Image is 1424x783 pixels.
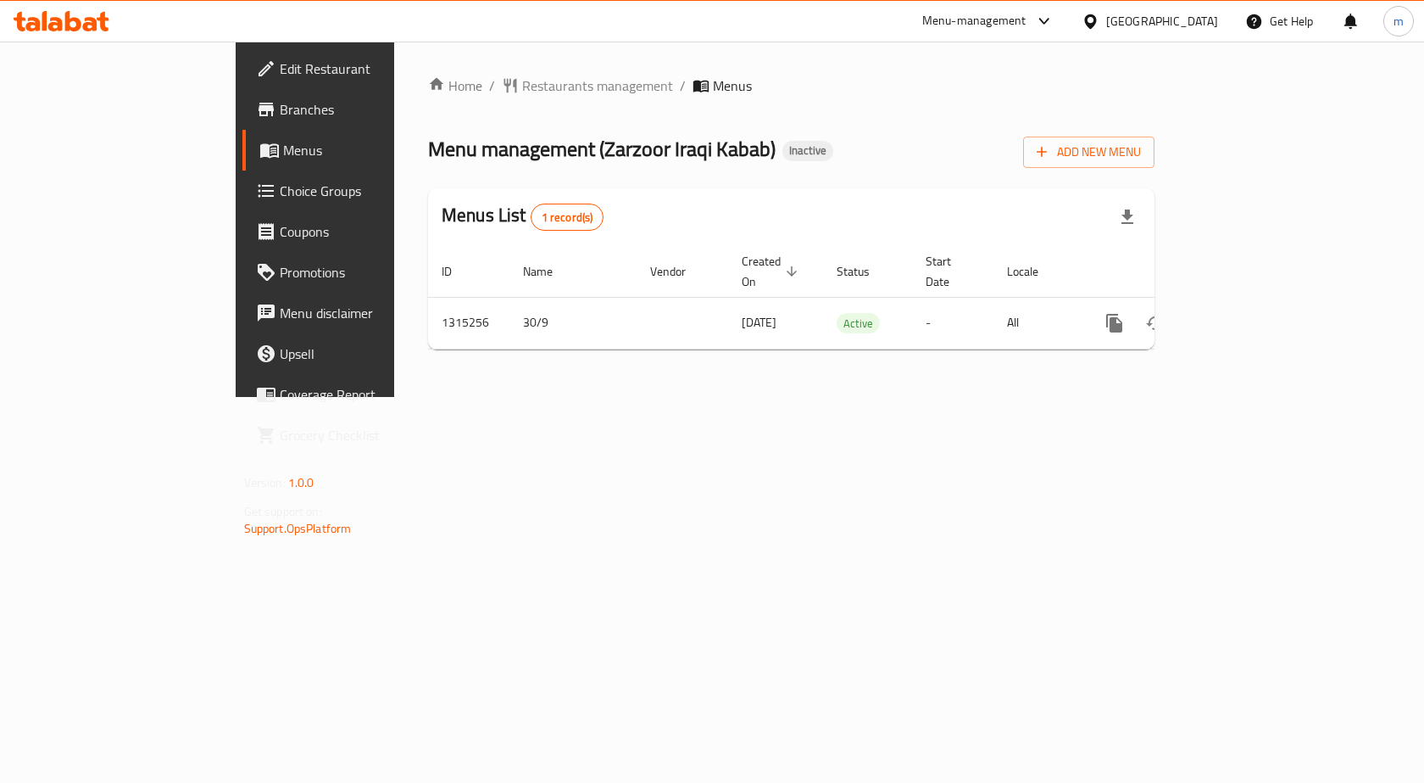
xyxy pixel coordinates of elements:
a: Support.OpsPlatform [244,517,352,540]
span: Grocery Checklist [280,425,460,445]
a: Coverage Report [242,374,474,415]
span: 1.0.0 [288,472,314,494]
span: Get support on: [244,501,322,523]
div: Inactive [782,141,833,161]
div: Total records count [531,204,604,231]
a: Restaurants management [502,76,673,96]
div: [GEOGRAPHIC_DATA] [1106,12,1218,31]
span: Restaurants management [522,76,673,96]
span: Menus [283,140,460,160]
div: Export file [1107,197,1148,238]
span: m [1393,12,1404,31]
span: Menu management ( Zarzoor Iraqi Kabab ) [428,130,776,168]
span: Vendor [650,261,708,282]
button: Change Status [1135,303,1176,344]
a: Branches [242,89,474,130]
li: / [680,76,686,96]
span: Status [837,261,892,282]
span: Upsell [280,344,460,364]
span: Created On [742,251,803,292]
button: more [1094,303,1135,344]
span: Coverage Report [280,384,460,405]
a: Menus [242,130,474,171]
h2: Menus List [442,203,604,231]
a: Upsell [242,333,474,374]
span: Active [837,314,880,333]
span: Branches [280,99,460,120]
td: - [912,297,993,349]
button: Add New Menu [1023,137,1154,168]
a: Menu disclaimer [242,293,474,333]
span: Version: [244,472,286,494]
span: Promotions [280,262,460,282]
a: Grocery Checklist [242,415,474,456]
span: Locale [1007,261,1060,282]
div: Active [837,313,880,333]
span: Edit Restaurant [280,59,460,79]
span: Inactive [782,143,833,158]
nav: breadcrumb [428,76,1154,96]
td: All [993,297,1081,349]
table: enhanced table [428,246,1271,350]
th: Actions [1081,246,1271,298]
td: 30/9 [509,297,637,349]
span: Coupons [280,221,460,242]
a: Promotions [242,252,474,293]
li: / [489,76,495,96]
span: ID [442,261,474,282]
span: [DATE] [742,311,776,333]
a: Choice Groups [242,171,474,211]
span: Name [523,261,575,282]
span: Start Date [926,251,973,292]
span: Add New Menu [1037,142,1141,163]
span: Menu disclaimer [280,303,460,323]
span: Choice Groups [280,181,460,201]
a: Edit Restaurant [242,48,474,89]
span: Menus [713,76,752,96]
a: Coupons [242,211,474,252]
div: Menu-management [922,11,1026,31]
span: 1 record(s) [531,210,604,226]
